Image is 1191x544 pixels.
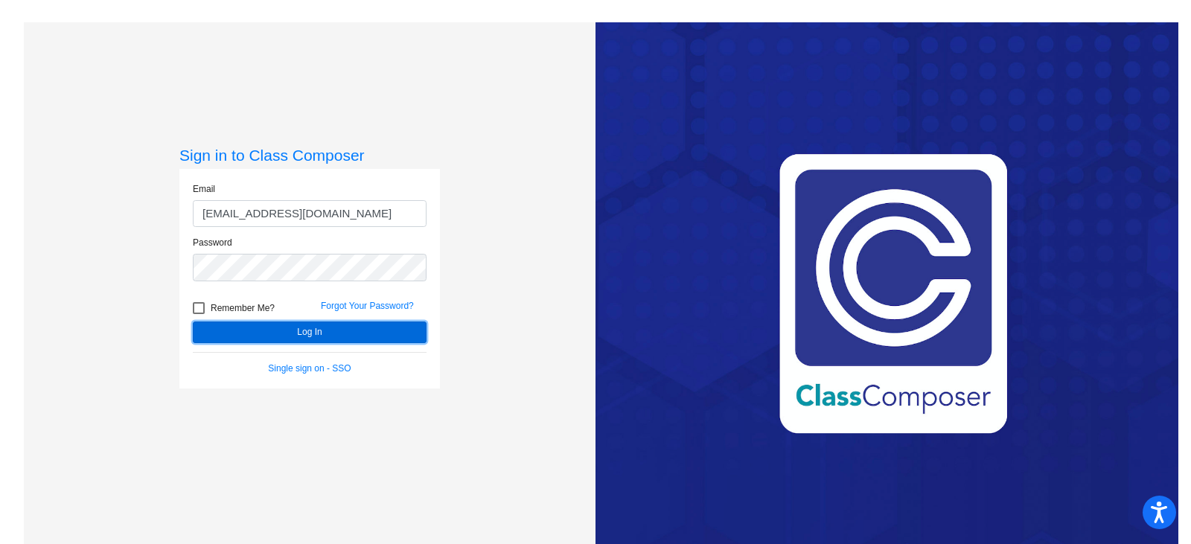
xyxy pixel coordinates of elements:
[193,321,427,343] button: Log In
[268,363,351,374] a: Single sign on - SSO
[193,182,215,196] label: Email
[179,146,440,164] h3: Sign in to Class Composer
[193,236,232,249] label: Password
[211,299,275,317] span: Remember Me?
[321,301,414,311] a: Forgot Your Password?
